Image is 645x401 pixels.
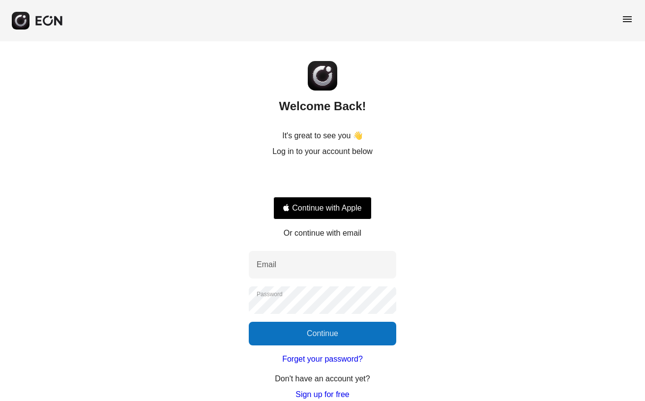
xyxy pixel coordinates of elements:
[257,290,283,298] label: Password
[282,353,363,365] a: Forget your password?
[257,259,276,271] label: Email
[273,197,372,219] button: Signin with apple ID
[295,389,349,401] a: Sign up for free
[275,373,370,385] p: Don't have an account yet?
[272,146,373,157] p: Log in to your account below
[282,130,363,142] p: It's great to see you 👋
[249,322,396,345] button: Continue
[279,98,366,114] h2: Welcome Back!
[268,168,377,190] iframe: Sign in with Google Button
[284,227,361,239] p: Or continue with email
[621,13,633,25] span: menu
